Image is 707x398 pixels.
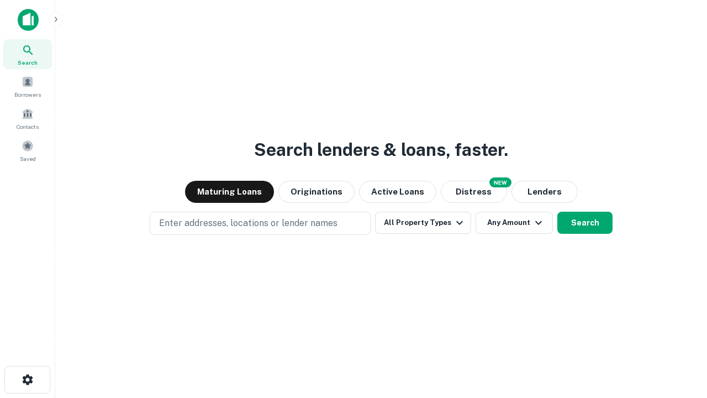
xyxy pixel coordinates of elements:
[511,181,578,203] button: Lenders
[150,212,371,235] button: Enter addresses, locations or lender names
[18,58,38,67] span: Search
[254,137,508,163] h3: Search lenders & loans, faster.
[3,103,52,133] a: Contacts
[278,181,355,203] button: Originations
[3,71,52,101] a: Borrowers
[359,181,436,203] button: Active Loans
[18,9,39,31] img: capitalize-icon.png
[159,217,337,230] p: Enter addresses, locations or lender names
[3,39,52,69] a: Search
[185,181,274,203] button: Maturing Loans
[557,212,613,234] button: Search
[652,310,707,363] iframe: Chat Widget
[3,135,52,165] a: Saved
[20,154,36,163] span: Saved
[14,90,41,99] span: Borrowers
[441,181,507,203] button: Search distressed loans with lien and other non-mortgage details.
[375,212,471,234] button: All Property Types
[17,122,39,131] span: Contacts
[489,177,511,187] div: NEW
[476,212,553,234] button: Any Amount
